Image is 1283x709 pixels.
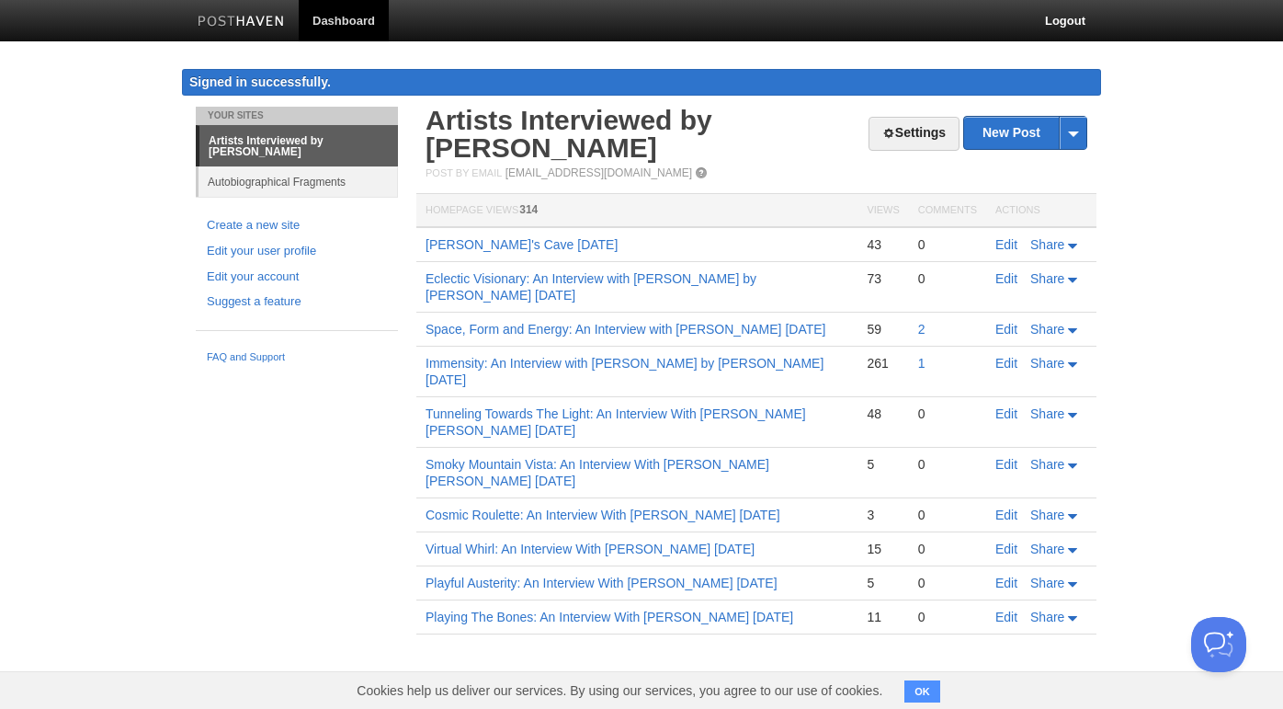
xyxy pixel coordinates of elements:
[918,236,977,253] div: 0
[505,166,692,179] a: [EMAIL_ADDRESS][DOMAIN_NAME]
[199,166,398,197] a: Autobiographical Fragments
[426,167,502,178] span: Post by Email
[207,216,387,235] a: Create a new site
[995,406,1017,421] a: Edit
[207,292,387,312] a: Suggest a feature
[1191,617,1246,672] iframe: Help Scout Beacon - Open
[426,356,823,387] a: Immensity: An Interview with [PERSON_NAME] by [PERSON_NAME] [DATE]
[918,507,977,523] div: 0
[182,69,1101,96] div: Signed in successfully.
[995,271,1017,286] a: Edit
[1030,542,1064,556] span: Share
[867,270,899,287] div: 73
[918,575,977,591] div: 0
[1030,271,1064,286] span: Share
[867,355,899,372] div: 261
[426,457,769,488] a: Smoky Mountain Vista: An Interview With [PERSON_NAME] [PERSON_NAME] [DATE]
[986,194,1096,228] th: Actions
[918,541,977,557] div: 0
[867,507,899,523] div: 3
[426,576,778,590] a: Playful Austerity: An Interview With [PERSON_NAME] [DATE]
[964,117,1086,149] a: New Post
[426,237,618,252] a: [PERSON_NAME]'s Cave [DATE]
[519,203,538,216] span: 314
[426,508,780,522] a: Cosmic Roulette: An Interview With [PERSON_NAME] [DATE]
[867,406,899,422] div: 48
[918,356,925,371] a: 1
[867,456,899,473] div: 5
[196,107,398,125] li: Your Sites
[426,610,793,624] a: Playing The Bones: An Interview With [PERSON_NAME] [DATE]
[918,270,977,287] div: 0
[867,575,899,591] div: 5
[995,542,1017,556] a: Edit
[918,322,925,337] a: 2
[995,610,1017,624] a: Edit
[918,406,977,422] div: 0
[867,321,899,337] div: 59
[995,237,1017,252] a: Edit
[867,236,899,253] div: 43
[207,349,387,366] a: FAQ and Support
[426,271,756,303] a: Eclectic Visionary: An Interview with [PERSON_NAME] by [PERSON_NAME] [DATE]
[995,576,1017,590] a: Edit
[1030,610,1064,624] span: Share
[416,194,857,228] th: Homepage Views
[426,406,806,438] a: Tunneling Towards The Light: An Interview With [PERSON_NAME] [PERSON_NAME] [DATE]
[995,322,1017,337] a: Edit
[1030,457,1064,472] span: Share
[918,609,977,625] div: 0
[918,456,977,473] div: 0
[995,508,1017,522] a: Edit
[1030,237,1064,252] span: Share
[867,609,899,625] div: 11
[426,105,712,163] a: Artists Interviewed by [PERSON_NAME]
[1030,406,1064,421] span: Share
[1030,576,1064,590] span: Share
[207,268,387,287] a: Edit your account
[198,16,285,29] img: Posthaven-bar
[426,542,755,556] a: Virtual Whirl: An Interview With [PERSON_NAME] [DATE]
[1030,356,1064,371] span: Share
[199,126,398,166] a: Artists Interviewed by [PERSON_NAME]
[1030,322,1064,337] span: Share
[426,322,825,337] a: Space, Form and Energy: An Interview with [PERSON_NAME] [DATE]
[995,356,1017,371] a: Edit
[338,672,901,709] span: Cookies help us deliver our services. By using our services, you agree to our use of cookies.
[995,457,1017,472] a: Edit
[869,117,959,151] a: Settings
[909,194,986,228] th: Comments
[904,680,940,703] button: OK
[1030,508,1064,522] span: Share
[857,194,908,228] th: Views
[867,541,899,557] div: 15
[207,242,387,261] a: Edit your user profile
